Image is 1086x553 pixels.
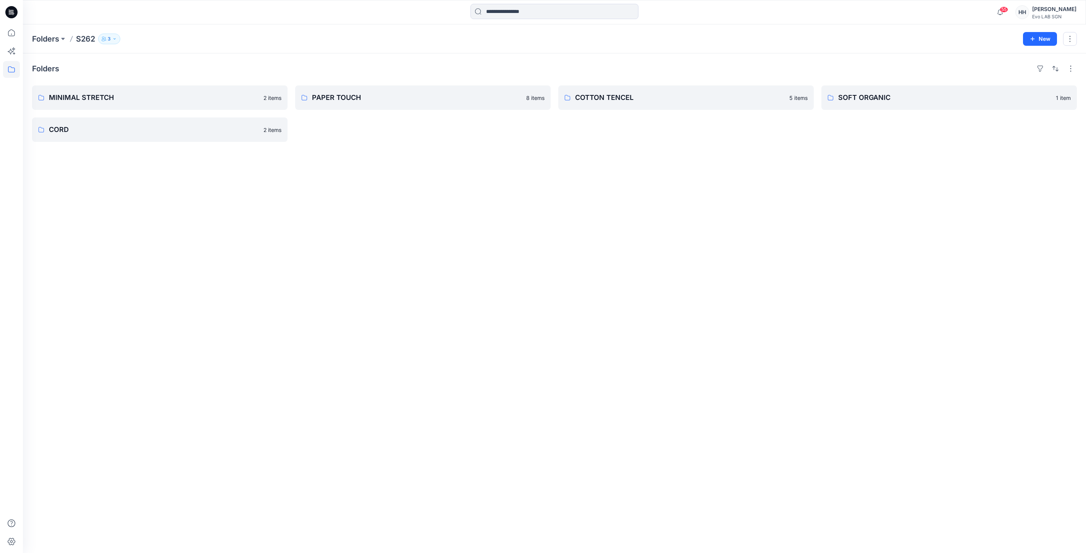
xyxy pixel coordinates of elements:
[312,92,522,103] p: PAPER TOUCH
[32,64,59,73] h4: Folders
[108,35,111,43] p: 3
[98,34,120,44] button: 3
[558,85,814,110] a: COTTON TENCEL5 items
[263,126,281,134] p: 2 items
[838,92,1051,103] p: SOFT ORGANIC
[1015,5,1029,19] div: HH
[295,85,551,110] a: PAPER TOUCH8 items
[32,85,288,110] a: MINIMAL STRETCH2 items
[1023,32,1057,46] button: New
[263,94,281,102] p: 2 items
[32,34,59,44] a: Folders
[32,117,288,142] a: CORD2 items
[49,124,259,135] p: CORD
[789,94,808,102] p: 5 items
[1056,94,1071,102] p: 1 item
[575,92,785,103] p: COTTON TENCEL
[1000,6,1008,13] span: 55
[76,34,95,44] p: S262
[526,94,545,102] p: 8 items
[1032,14,1076,19] div: Evo LAB SGN
[1032,5,1076,14] div: [PERSON_NAME]
[821,85,1077,110] a: SOFT ORGANIC1 item
[49,92,259,103] p: MINIMAL STRETCH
